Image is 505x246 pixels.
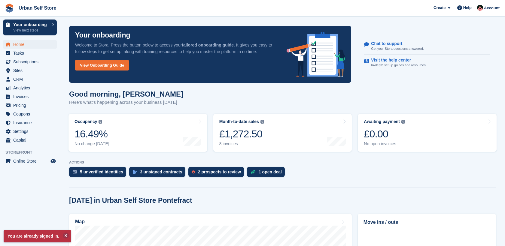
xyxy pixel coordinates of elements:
[13,40,49,49] span: Home
[259,169,282,174] div: 1 open deal
[371,58,422,63] p: Visit the help center
[13,58,49,66] span: Subscriptions
[364,219,490,226] h2: Move ins / outs
[3,40,57,49] a: menu
[3,110,57,118] a: menu
[129,167,188,180] a: 3 unsigned contracts
[5,149,60,155] span: Storefront
[247,167,288,180] a: 1 open deal
[69,160,496,164] p: ACTIONS
[3,58,57,66] a: menu
[477,5,483,11] img: Josh Marshall
[80,169,123,174] div: 5 unverified identities
[3,157,57,165] a: menu
[133,170,137,174] img: contract_signature_icon-13c848040528278c33f63329250d36e43548de30e8caae1d1a13099fd9432cc5.svg
[13,118,49,127] span: Insurance
[75,128,109,140] div: 16.49%
[364,55,490,71] a: Visit the help center In-depth set up guides and resources.
[13,84,49,92] span: Analytics
[50,157,57,165] a: Preview store
[13,127,49,136] span: Settings
[13,22,49,27] p: Your onboarding
[188,167,247,180] a: 2 prospects to review
[371,41,419,46] p: Chat to support
[140,169,182,174] div: 3 unsigned contracts
[401,120,405,124] img: icon-info-grey-7440780725fd019a000dd9b08b2336e03edf1995a4989e88bcd33f0948082b44.svg
[260,120,264,124] img: icon-info-grey-7440780725fd019a000dd9b08b2336e03edf1995a4989e88bcd33f0948082b44.svg
[3,127,57,136] a: menu
[3,92,57,101] a: menu
[69,167,129,180] a: 5 unverified identities
[219,128,264,140] div: £1,272.50
[371,63,427,68] p: In-depth set up guides and resources.
[99,120,102,124] img: icon-info-grey-7440780725fd019a000dd9b08b2336e03edf1995a4989e88bcd33f0948082b44.svg
[75,42,277,55] p: Welcome to Stora! Press the button below to access your . It gives you easy to follow steps to ge...
[75,32,130,39] p: Your onboarding
[364,128,405,140] div: £0.00
[68,114,207,152] a: Occupancy 16.49% No change [DATE]
[13,28,49,33] p: View next steps
[463,5,472,11] span: Help
[364,119,400,124] div: Awaiting payment
[219,119,259,124] div: Month-to-date sales
[484,5,500,11] span: Account
[3,49,57,57] a: menu
[75,141,109,146] div: No change [DATE]
[13,66,49,75] span: Sites
[13,136,49,144] span: Capital
[3,101,57,109] a: menu
[13,101,49,109] span: Pricing
[287,32,345,77] img: onboarding-info-6c161a55d2c0e0a8cae90662b2fe09162a5109e8cc188191df67fb4f79e88e88.svg
[3,19,57,35] a: Your onboarding View next steps
[3,84,57,92] a: menu
[358,114,497,152] a: Awaiting payment £0.00 No open invoices
[69,99,183,106] p: Here's what's happening across your business [DATE]
[13,75,49,83] span: CRM
[13,157,49,165] span: Online Store
[371,46,424,51] p: Get your Stora questions answered.
[4,230,71,242] p: You are already signed in.
[3,118,57,127] a: menu
[219,141,264,146] div: 8 invoices
[364,38,490,55] a: Chat to support Get your Stora questions answered.
[13,49,49,57] span: Tasks
[3,66,57,75] a: menu
[13,92,49,101] span: Invoices
[3,75,57,83] a: menu
[16,3,59,13] a: Urban Self Store
[5,4,14,13] img: stora-icon-8386f47178a22dfd0bd8f6a31ec36ba5ce8667c1dd55bd0f319d3a0aa187defe.svg
[364,141,405,146] div: No open invoices
[3,136,57,144] a: menu
[75,219,85,224] h2: Map
[213,114,352,152] a: Month-to-date sales £1,272.50 8 invoices
[13,110,49,118] span: Coupons
[69,196,192,205] h2: [DATE] in Urban Self Store Pontefract
[251,170,256,174] img: deal-1b604bf984904fb50ccaf53a9ad4b4a5d6e5aea283cecdc64d6e3604feb123c2.svg
[75,119,97,124] div: Occupancy
[434,5,446,11] span: Create
[75,60,129,70] a: View Onboarding Guide
[192,170,195,174] img: prospect-51fa495bee0391a8d652442698ab0144808aea92771e9ea1ae160a38d050c398.svg
[73,170,77,174] img: verify_identity-adf6edd0f0f0b5bbfe63781bf79b02c33cf7c696d77639b501bdc392416b5a36.svg
[182,43,234,47] strong: tailored onboarding guide
[69,90,183,98] h1: Good morning, [PERSON_NAME]
[198,169,241,174] div: 2 prospects to review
